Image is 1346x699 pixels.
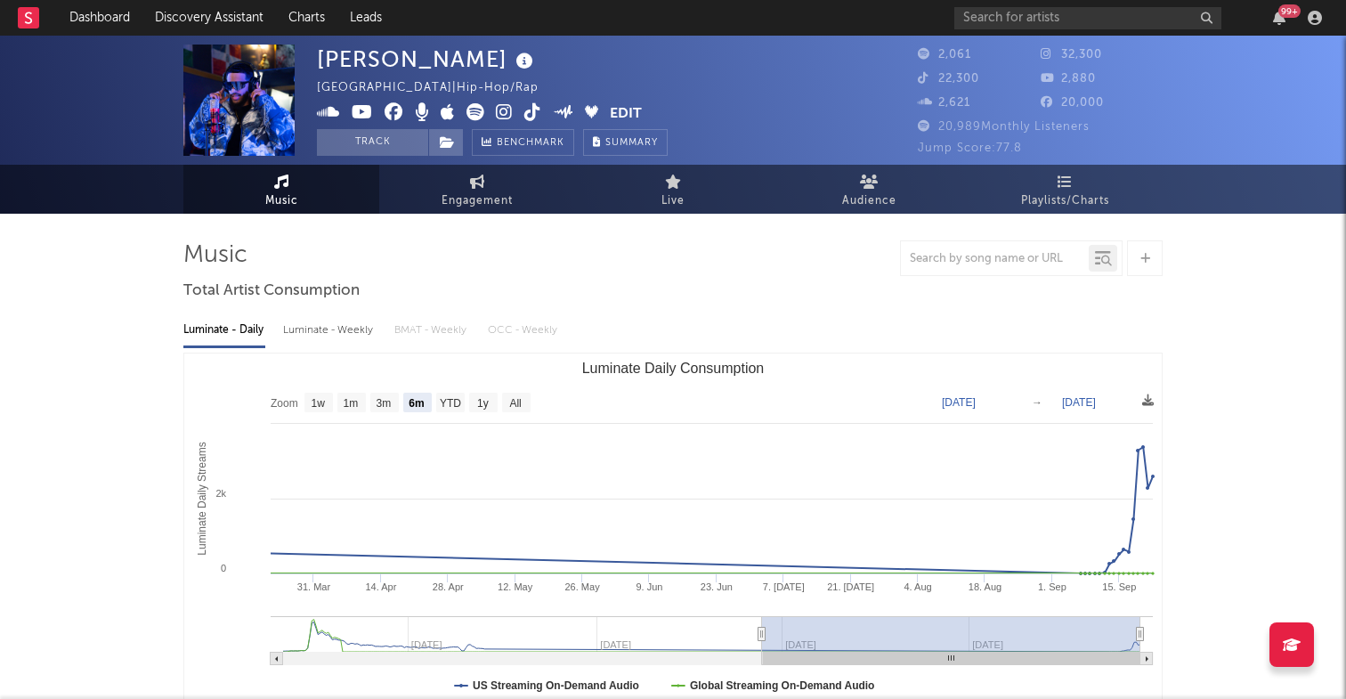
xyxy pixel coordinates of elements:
text: US Streaming On-Demand Audio [473,679,639,692]
text: 23. Jun [701,581,733,592]
text: 7. [DATE] [763,581,805,592]
text: 1y [477,397,489,410]
span: Jump Score: 77.8 [918,142,1022,154]
text: 12. May [498,581,533,592]
span: 32,300 [1041,49,1102,61]
span: 2,061 [918,49,971,61]
span: 22,300 [918,73,979,85]
a: Audience [771,165,967,214]
text: 28. Apr [433,581,464,592]
button: Edit [610,103,642,126]
text: 1. Sep [1038,581,1066,592]
text: 26. May [565,581,601,592]
div: Luminate - Weekly [283,315,377,345]
text: All [509,397,521,410]
text: 4. Aug [904,581,931,592]
text: YTD [440,397,461,410]
span: 20,000 [1041,97,1104,109]
input: Search for artists [954,7,1221,29]
text: Luminate Daily Streams [196,442,208,555]
a: Music [183,165,379,214]
text: 0 [221,563,226,573]
span: Benchmark [497,133,564,154]
span: Live [661,191,685,212]
text: 21. [DATE] [827,581,874,592]
text: Luminate Daily Consumption [582,361,765,376]
div: [PERSON_NAME] [317,45,538,74]
button: 99+ [1273,11,1285,25]
button: Summary [583,129,668,156]
button: Track [317,129,428,156]
span: Summary [605,138,658,148]
text: 1w [312,397,326,410]
text: 18. Aug [969,581,1001,592]
text: 1m [344,397,359,410]
a: Benchmark [472,129,574,156]
input: Search by song name or URL [901,252,1089,266]
text: Global Streaming On-Demand Audio [690,679,875,692]
span: Total Artist Consumption [183,280,360,302]
text: 2k [215,488,226,499]
span: 2,880 [1041,73,1096,85]
a: Playlists/Charts [967,165,1163,214]
span: Music [265,191,298,212]
a: Engagement [379,165,575,214]
text: → [1032,396,1042,409]
text: [DATE] [942,396,976,409]
div: [GEOGRAPHIC_DATA] | Hip-Hop/Rap [317,77,559,99]
text: [DATE] [1062,396,1096,409]
text: 14. Apr [365,581,396,592]
span: 2,621 [918,97,970,109]
a: Live [575,165,771,214]
text: 31. Mar [297,581,331,592]
text: 15. Sep [1102,581,1136,592]
text: 9. Jun [636,581,662,592]
span: Playlists/Charts [1021,191,1109,212]
span: 20,989 Monthly Listeners [918,121,1090,133]
text: 3m [377,397,392,410]
span: Audience [842,191,896,212]
div: Luminate - Daily [183,315,265,345]
text: Zoom [271,397,298,410]
div: 99 + [1278,4,1301,18]
text: 6m [409,397,424,410]
span: Engagement [442,191,513,212]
